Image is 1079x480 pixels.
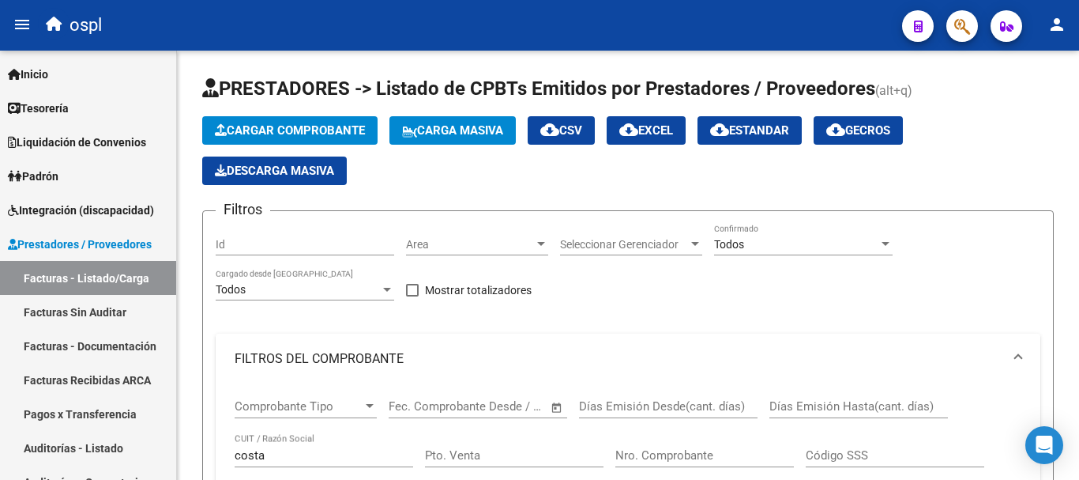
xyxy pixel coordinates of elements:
button: EXCEL [607,116,686,145]
mat-expansion-panel-header: FILTROS DEL COMPROBANTE [216,334,1040,384]
span: (alt+q) [875,83,912,98]
h3: Filtros [216,198,270,221]
span: Gecros [826,123,890,138]
input: Fecha fin [467,399,543,414]
span: Descarga Masiva [215,164,334,178]
div: Open Intercom Messenger [1025,426,1063,464]
span: Padrón [8,168,58,185]
input: Fecha inicio [389,399,453,414]
span: Seleccionar Gerenciador [560,238,688,251]
span: ospl [70,8,102,43]
span: EXCEL [619,123,673,138]
button: Open calendar [548,399,566,417]
span: PRESTADORES -> Listado de CPBTs Emitidos por Prestadores / Proveedores [202,77,875,100]
button: Descarga Masiva [202,157,347,185]
span: Area [406,238,534,251]
span: Estandar [710,123,789,138]
span: CSV [540,123,582,138]
span: Comprobante Tipo [235,399,363,414]
button: Carga Masiva [389,116,516,145]
span: Todos [714,238,744,251]
span: Cargar Comprobante [215,123,365,138]
mat-icon: cloud_download [826,120,845,139]
mat-icon: cloud_download [710,120,729,139]
button: Estandar [697,116,802,145]
span: Todos [216,283,246,296]
span: Inicio [8,66,48,83]
span: Integración (discapacidad) [8,202,154,219]
span: Prestadores / Proveedores [8,236,152,253]
app-download-masive: Descarga masiva de comprobantes (adjuntos) [202,157,347,185]
mat-icon: cloud_download [619,120,638,139]
button: Gecros [814,116,903,145]
button: Cargar Comprobante [202,116,378,145]
span: Mostrar totalizadores [425,281,532,300]
span: Carga Masiva [402,123,503,138]
mat-icon: person [1047,15,1066,34]
mat-icon: cloud_download [540,120,559,139]
span: Tesorería [8,100,69,117]
mat-icon: menu [13,15,32,34]
button: CSV [528,116,595,145]
span: Liquidación de Convenios [8,134,146,151]
mat-panel-title: FILTROS DEL COMPROBANTE [235,350,1002,368]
